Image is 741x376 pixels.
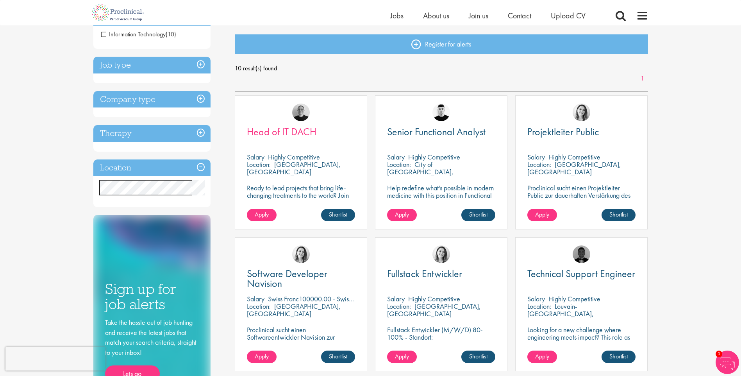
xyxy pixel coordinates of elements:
[423,11,449,21] a: About us
[247,294,264,303] span: Salary
[573,104,590,121] img: Nur Ergiydiren
[508,11,531,21] a: Contact
[387,269,495,279] a: Fullstack Entwickler
[527,302,594,326] p: Louvain-[GEOGRAPHIC_DATA], [GEOGRAPHIC_DATA]
[387,302,481,318] p: [GEOGRAPHIC_DATA], [GEOGRAPHIC_DATA]
[408,152,460,161] p: Highly Competitive
[395,352,409,360] span: Apply
[292,245,310,263] img: Nur Ergiydiren
[247,302,271,311] span: Location:
[101,30,166,38] span: Information Technology
[551,11,586,21] a: Upload CV
[469,11,488,21] a: Join us
[716,351,739,374] img: Chatbot
[387,209,417,221] a: Apply
[527,152,545,161] span: Salary
[247,160,341,176] p: [GEOGRAPHIC_DATA], [GEOGRAPHIC_DATA]
[247,209,277,221] a: Apply
[255,210,269,218] span: Apply
[268,294,428,303] p: Swiss Franc100000.00 - Swiss Franc110000.00 per annum
[268,152,320,161] p: Highly Competitive
[105,281,199,312] h3: Sign up for job alerts
[321,351,355,363] a: Shortlist
[321,209,355,221] a: Shortlist
[527,209,557,221] a: Apply
[93,91,211,108] h3: Company type
[387,326,495,363] p: Fullstack Entwickler (M/W/D) 80-100% - Standort: [GEOGRAPHIC_DATA], [GEOGRAPHIC_DATA] - Arbeitsze...
[432,245,450,263] img: Nur Ergiydiren
[527,127,636,137] a: Projektleiter Public
[395,210,409,218] span: Apply
[93,57,211,73] h3: Job type
[247,326,355,363] p: Proclinical sucht einen Softwareentwickler Navision zur dauerhaften Verstärkung des Teams unseres...
[387,160,454,184] p: City of [GEOGRAPHIC_DATA], [GEOGRAPHIC_DATA]
[527,294,545,303] span: Salary
[247,160,271,169] span: Location:
[387,184,495,206] p: Help redefine what's possible in modern medicine with this position in Functional Analysis!
[247,184,355,221] p: Ready to lead projects that bring life-changing treatments to the world? Join our client at the f...
[548,152,600,161] p: Highly Competitive
[432,104,450,121] img: Patrick Melody
[390,11,404,21] a: Jobs
[527,351,557,363] a: Apply
[602,209,636,221] a: Shortlist
[535,352,549,360] span: Apply
[637,74,648,83] a: 1
[101,30,176,38] span: Information Technology
[527,302,551,311] span: Location:
[247,152,264,161] span: Salary
[527,269,636,279] a: Technical Support Engineer
[461,351,495,363] a: Shortlist
[387,152,405,161] span: Salary
[166,30,176,38] span: (10)
[387,267,462,280] span: Fullstack Entwickler
[387,294,405,303] span: Salary
[93,125,211,142] h3: Therapy
[255,352,269,360] span: Apply
[247,127,355,137] a: Head of IT DACH
[527,160,551,169] span: Location:
[247,267,327,290] span: Software Developer Navision
[247,302,341,318] p: [GEOGRAPHIC_DATA], [GEOGRAPHIC_DATA]
[387,125,486,138] span: Senior Functional Analyst
[716,351,722,357] span: 1
[387,160,411,169] span: Location:
[548,294,600,303] p: Highly Competitive
[527,125,599,138] span: Projektleiter Public
[387,127,495,137] a: Senior Functional Analyst
[527,160,621,176] p: [GEOGRAPHIC_DATA], [GEOGRAPHIC_DATA]
[5,347,105,371] iframe: reCAPTCHA
[527,184,636,214] p: Proclinical sucht einen Projektleiter Public zur dauerhaften Verstärkung des Teams unseres Kunden...
[247,351,277,363] a: Apply
[247,125,316,138] span: Head of IT DACH
[387,302,411,311] span: Location:
[527,267,635,280] span: Technical Support Engineer
[235,63,648,74] span: 10 result(s) found
[93,159,211,176] h3: Location
[602,351,636,363] a: Shortlist
[408,294,460,303] p: Highly Competitive
[235,34,648,54] a: Register for alerts
[573,245,590,263] img: Tom Stables
[387,351,417,363] a: Apply
[527,326,636,356] p: Looking for a new challenge where engineering meets impact? This role as Technical Support Engine...
[292,104,310,121] img: Emma Pretorious
[461,209,495,221] a: Shortlist
[535,210,549,218] span: Apply
[247,269,355,288] a: Software Developer Navision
